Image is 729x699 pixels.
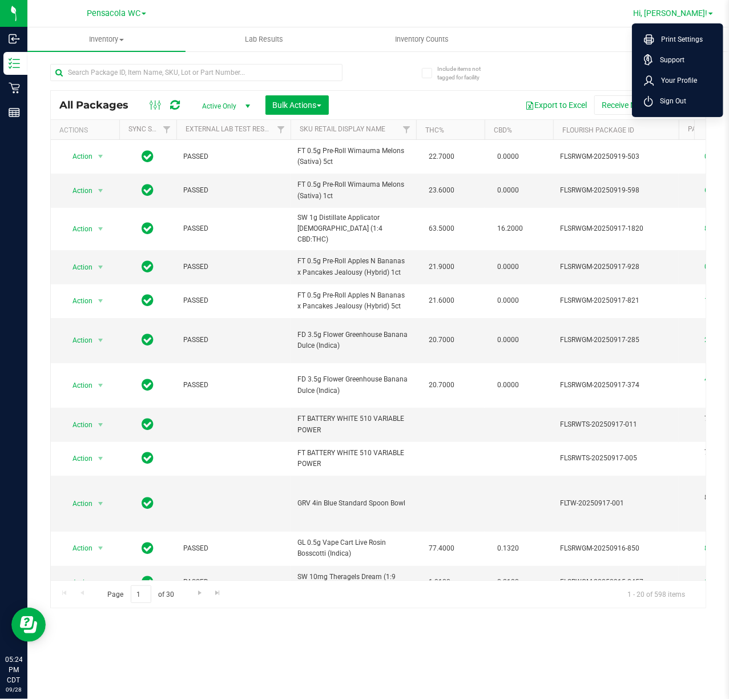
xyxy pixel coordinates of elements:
[183,335,284,346] span: PASSED
[297,413,409,435] span: FT BATTERY WHITE 510 VARIABLE POWER
[186,125,275,133] a: External Lab Test Result
[560,262,672,272] span: FLSRWGM-20250917-928
[5,685,22,694] p: 09/28
[273,101,321,110] span: Bulk Actions
[94,540,108,556] span: select
[94,451,108,467] span: select
[9,33,20,45] inline-svg: Inbound
[27,34,186,45] span: Inventory
[59,126,115,134] div: Actions
[94,221,108,237] span: select
[560,419,672,430] span: FLSRWTS-20250917-011
[94,183,108,199] span: select
[688,125,727,133] a: Package ID
[297,290,409,312] span: FT 0.5g Pre-Roll Apples N Bananas x Pancakes Jealousy (Hybrid) 5ct
[562,126,634,134] a: Flourish Package ID
[560,295,672,306] span: FLSRWGM-20250917-821
[560,151,672,162] span: FLSRWGM-20250919-503
[297,146,409,167] span: FT 0.5g Pre-Roll Wimauma Melons (Sativa) 5ct
[62,183,93,199] span: Action
[297,256,409,278] span: FT 0.5g Pre-Roll Apples N Bananas x Pancakes Jealousy (Hybrid) 1ct
[560,335,672,346] span: FLSRWGM-20250917-285
[142,540,154,556] span: In Sync
[297,498,409,509] span: GRV 4in Blue Standard Spoon Bowl
[560,185,672,196] span: FLSRWGM-20250919-598
[633,9,707,18] span: Hi, [PERSON_NAME]!
[618,585,694,602] span: 1 - 20 of 598 items
[423,292,460,309] span: 21.6000
[62,417,93,433] span: Action
[62,221,93,237] span: Action
[297,212,409,246] span: SW 1g Distillate Applicator [DEMOGRAPHIC_DATA] (1:4 CBD:THC)
[59,99,140,111] span: All Packages
[560,223,672,234] span: FLSRWGM-20250917-1820
[62,377,93,393] span: Action
[98,585,184,603] span: Page of 30
[62,259,93,275] span: Action
[62,332,93,348] span: Action
[518,95,594,115] button: Export to Excel
[94,417,108,433] span: select
[297,572,409,593] span: SW 10mg Theragels Dream (1:9 CBD:THC) 40ct
[183,151,284,162] span: PASSED
[644,54,716,66] a: Support
[128,125,172,133] a: Sync Status
[635,91,720,111] li: Sign Out
[62,148,93,164] span: Action
[494,126,512,134] a: CBD%
[183,577,284,588] span: PASSED
[87,9,140,18] span: Pensacola WC
[131,585,151,603] input: 1
[186,27,344,51] a: Lab Results
[492,377,525,393] span: 0.0000
[142,332,154,348] span: In Sync
[297,330,409,351] span: FD 3.5g Flower Greenhouse Banana Dulce (Indica)
[343,27,501,51] a: Inventory Counts
[62,540,93,556] span: Action
[492,182,525,199] span: 0.0000
[594,95,688,115] button: Receive Non-Cannabis
[9,58,20,69] inline-svg: Inventory
[62,575,93,590] span: Action
[560,543,672,554] span: FLSRWGM-20250916-850
[183,185,284,196] span: PASSED
[11,608,46,642] iframe: Resource center
[560,577,672,588] span: FLSRWGM-20250915-2457
[297,179,409,201] span: FT 0.5g Pre-Roll Wimauma Melons (Sativa) 1ct
[62,451,93,467] span: Action
[142,450,154,466] span: In Sync
[654,34,703,45] span: Print Settings
[397,120,416,139] a: Filter
[423,332,460,348] span: 20.7000
[27,27,186,51] a: Inventory
[50,64,343,81] input: Search Package ID, Item Name, SKU, Lot or Part Number...
[94,148,108,164] span: select
[297,374,409,396] span: FD 3.5g Flower Greenhouse Banana Dulce (Indica)
[9,82,20,94] inline-svg: Retail
[183,262,284,272] span: PASSED
[425,126,444,134] a: THC%
[437,65,494,82] span: Include items not tagged for facility
[142,495,154,511] span: In Sync
[142,182,154,198] span: In Sync
[142,259,154,275] span: In Sync
[423,574,456,590] span: 1.9100
[265,95,329,115] button: Bulk Actions
[654,75,697,86] span: Your Profile
[94,377,108,393] span: select
[423,220,460,237] span: 63.5000
[62,496,93,512] span: Action
[272,120,291,139] a: Filter
[423,148,460,165] span: 22.7000
[94,496,108,512] span: select
[142,574,154,590] span: In Sync
[142,416,154,432] span: In Sync
[142,292,154,308] span: In Sync
[492,574,525,590] span: 0.2100
[492,332,525,348] span: 0.0000
[142,377,154,393] span: In Sync
[9,107,20,118] inline-svg: Reports
[183,295,284,306] span: PASSED
[94,293,108,309] span: select
[560,453,672,464] span: FLSRWTS-20250917-005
